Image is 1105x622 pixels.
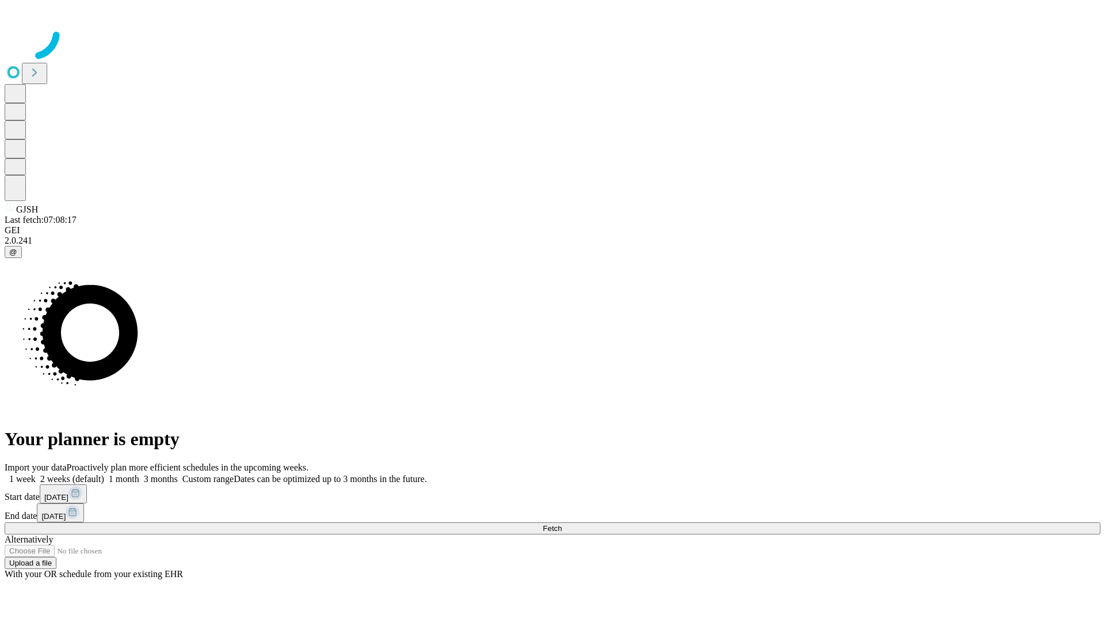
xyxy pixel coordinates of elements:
[234,474,426,484] span: Dates can be optimized up to 3 months in the future.
[5,246,22,258] button: @
[5,225,1100,236] div: GEI
[543,524,562,533] span: Fetch
[5,534,53,544] span: Alternatively
[16,204,38,214] span: GJSH
[5,462,67,472] span: Import your data
[5,236,1100,246] div: 2.0.241
[182,474,234,484] span: Custom range
[5,557,56,569] button: Upload a file
[40,484,87,503] button: [DATE]
[67,462,308,472] span: Proactively plan more efficient schedules in the upcoming weeks.
[44,493,68,502] span: [DATE]
[109,474,139,484] span: 1 month
[41,512,66,521] span: [DATE]
[37,503,84,522] button: [DATE]
[144,474,178,484] span: 3 months
[5,428,1100,450] h1: Your planner is empty
[5,503,1100,522] div: End date
[40,474,104,484] span: 2 weeks (default)
[5,215,77,225] span: Last fetch: 07:08:17
[5,484,1100,503] div: Start date
[5,522,1100,534] button: Fetch
[9,474,36,484] span: 1 week
[9,248,17,256] span: @
[5,569,183,579] span: With your OR schedule from your existing EHR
